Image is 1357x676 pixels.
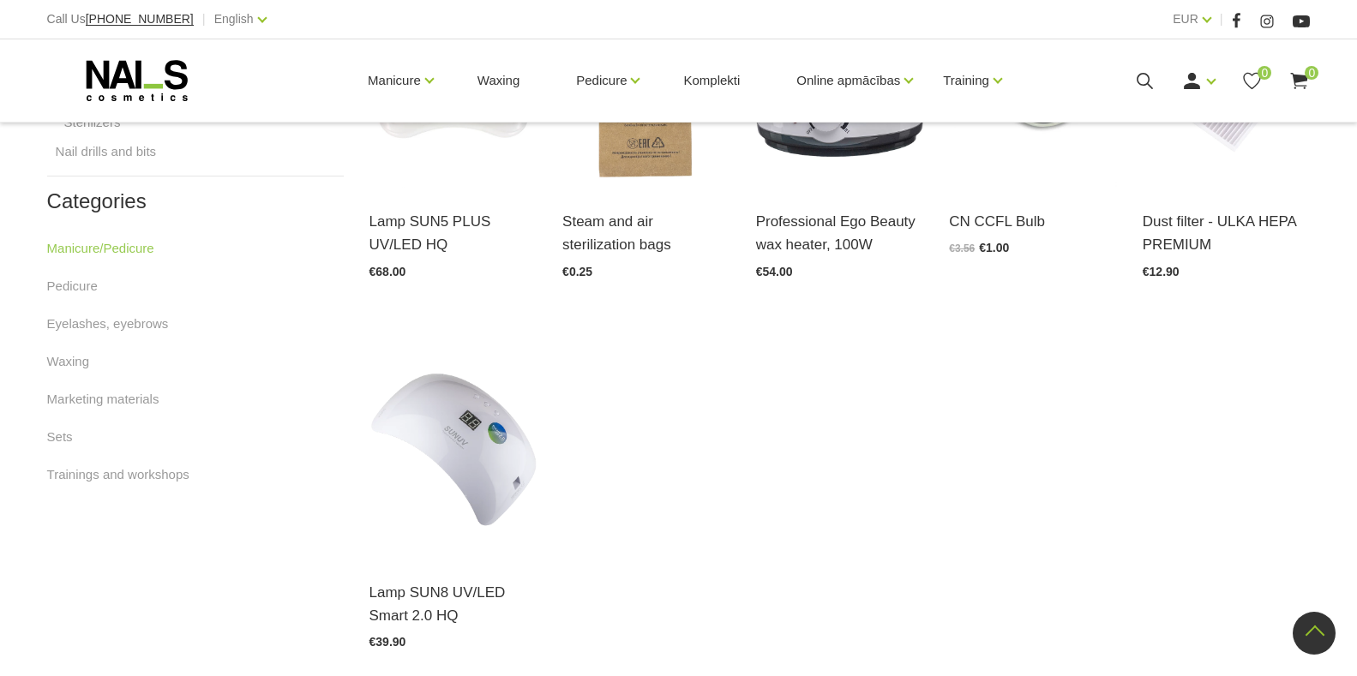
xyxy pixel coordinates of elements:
a: CN CCFL Bulb [949,210,1117,233]
a: English [214,9,254,29]
a: [PHONE_NUMBER] [86,13,194,26]
a: Marketing materials [47,389,159,410]
span: €3.56 [949,242,975,254]
span: | [1220,9,1223,30]
a: Trainings and workshops [47,464,189,485]
span: | [202,9,206,30]
a: Lamp SUN5 PLUS UV/LED HQ [369,210,537,256]
span: €12.90 [1143,265,1180,278]
a: EUR [1173,9,1198,29]
a: Dust filter - ULKA HEPA PREMIUM [1143,210,1311,256]
span: 0 [1305,66,1318,80]
a: Eyelashes, eyebrows [47,314,169,334]
a: Professional Ego Beauty wax heater, 100W [756,210,924,256]
span: €1.00 [979,241,1009,254]
span: €68.00 [369,265,406,278]
a: Manicure/Pedicure [47,238,154,259]
a: Komplekti [669,39,754,122]
span: €39.90 [369,635,406,649]
a: 0 [1288,70,1310,92]
a: Pedicure [576,46,627,115]
span: 0 [1258,66,1271,80]
a: Online apmācības [796,46,900,115]
a: Waxing [464,39,533,122]
span: €54.00 [756,265,793,278]
a: 0 [1241,70,1263,92]
span: [PHONE_NUMBER] [86,12,194,26]
img: Sun8 - portable UV LED lamp. Specifications: - Works with ALL gels and gel polishes - Automatic o... [369,329,537,559]
h2: Categories [47,190,344,212]
div: Call Us [47,9,194,30]
a: Lamp SUN8 UV/LED Smart 2.0 HQ [369,581,537,627]
span: €0.25 [562,265,592,278]
a: Waxing [47,351,89,372]
a: Nail drills and bits [56,141,157,162]
a: Pedicure [47,276,98,296]
a: Sterilizers [64,112,121,133]
a: Training [943,46,989,115]
a: Steam and air sterilization bags [562,210,730,256]
a: Sets [47,427,73,447]
a: Manicure [368,46,421,115]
